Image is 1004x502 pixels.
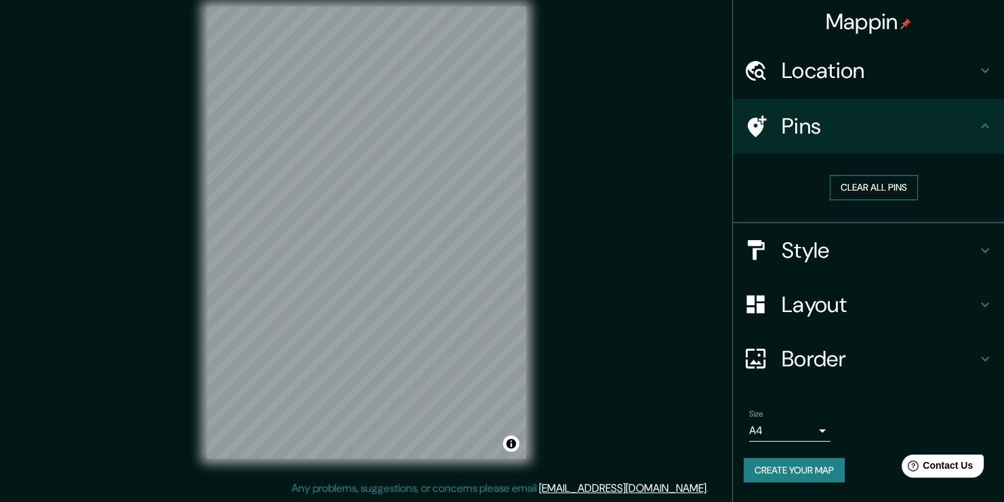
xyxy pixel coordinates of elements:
[733,332,1004,386] div: Border
[710,480,713,497] div: .
[539,481,706,495] a: [EMAIL_ADDRESS][DOMAIN_NAME]
[733,223,1004,277] div: Style
[207,7,526,459] canvas: Map
[708,480,710,497] div: .
[900,18,911,29] img: pin-icon.png
[782,113,977,140] h4: Pins
[733,99,1004,153] div: Pins
[782,291,977,318] h4: Layout
[782,237,977,264] h4: Style
[830,175,918,200] button: Clear all pins
[782,57,977,84] h4: Location
[292,480,708,497] p: Any problems, suggestions, or concerns please email .
[826,8,912,35] h4: Mappin
[749,408,763,419] label: Size
[733,277,1004,332] div: Layout
[883,449,989,487] iframe: Help widget launcher
[744,458,845,483] button: Create your map
[503,436,519,452] button: Toggle attribution
[733,43,1004,98] div: Location
[749,420,830,442] div: A4
[782,345,977,372] h4: Border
